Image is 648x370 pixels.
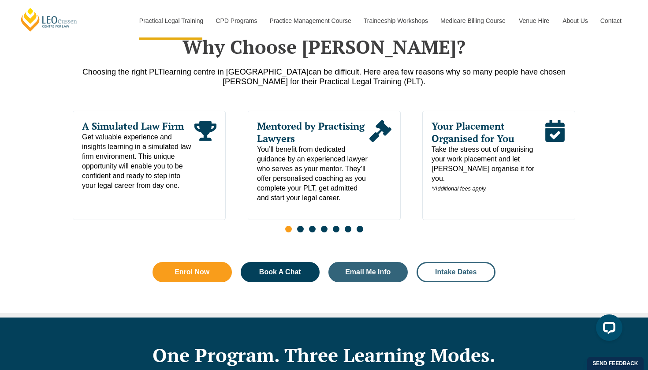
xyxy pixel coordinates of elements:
[417,262,496,282] a: Intake Dates
[357,226,363,232] span: Go to slide 7
[328,262,408,282] a: Email Me Info
[263,2,357,40] a: Practice Management Course
[153,262,232,282] a: Enrol Now
[297,226,304,232] span: Go to slide 2
[175,269,209,276] span: Enrol Now
[345,269,391,276] span: Email Me Info
[345,226,351,232] span: Go to slide 6
[133,2,209,40] a: Practical Legal Training
[241,262,320,282] a: Book A Chat
[82,67,163,76] span: Choosing the right PLT
[432,120,544,145] span: Your Placement Organised for You
[309,67,395,76] span: can be difficult. Here are
[432,185,487,192] em: *Additional fees apply.
[73,344,575,366] h2: One Program. Three Learning Modes.
[594,2,628,40] a: Contact
[422,111,575,220] div: 3 / 7
[209,2,263,40] a: CPD Programs
[512,2,556,40] a: Venue Hire
[333,226,339,232] span: Go to slide 5
[248,111,401,220] div: 2 / 7
[73,36,575,58] h2: Why Choose [PERSON_NAME]?
[357,2,434,40] a: Traineeship Workshops
[556,2,594,40] a: About Us
[369,120,391,203] div: Read More
[544,120,566,194] div: Read More
[257,120,369,145] span: Mentored by Practising Lawyers
[321,226,328,232] span: Go to slide 4
[82,132,194,191] span: Get valuable experience and insights learning in a simulated law firm environment. This unique op...
[73,67,575,86] p: a few reasons why so many people have chosen [PERSON_NAME] for their Practical Legal Training (PLT).
[589,311,626,348] iframe: LiveChat chat widget
[257,145,369,203] span: You’ll benefit from dedicated guidance by an experienced lawyer who serves as your mentor. They’l...
[194,120,216,191] div: Read More
[435,269,477,276] span: Intake Dates
[73,111,575,238] div: Slides
[163,67,309,76] span: learning centre in [GEOGRAPHIC_DATA]
[73,111,226,220] div: 1 / 7
[20,7,78,32] a: [PERSON_NAME] Centre for Law
[82,120,194,132] span: A Simulated Law Firm
[434,2,512,40] a: Medicare Billing Course
[432,145,544,194] span: Take the stress out of organising your work placement and let [PERSON_NAME] organise it for you.
[259,269,301,276] span: Book A Chat
[309,226,316,232] span: Go to slide 3
[285,226,292,232] span: Go to slide 1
